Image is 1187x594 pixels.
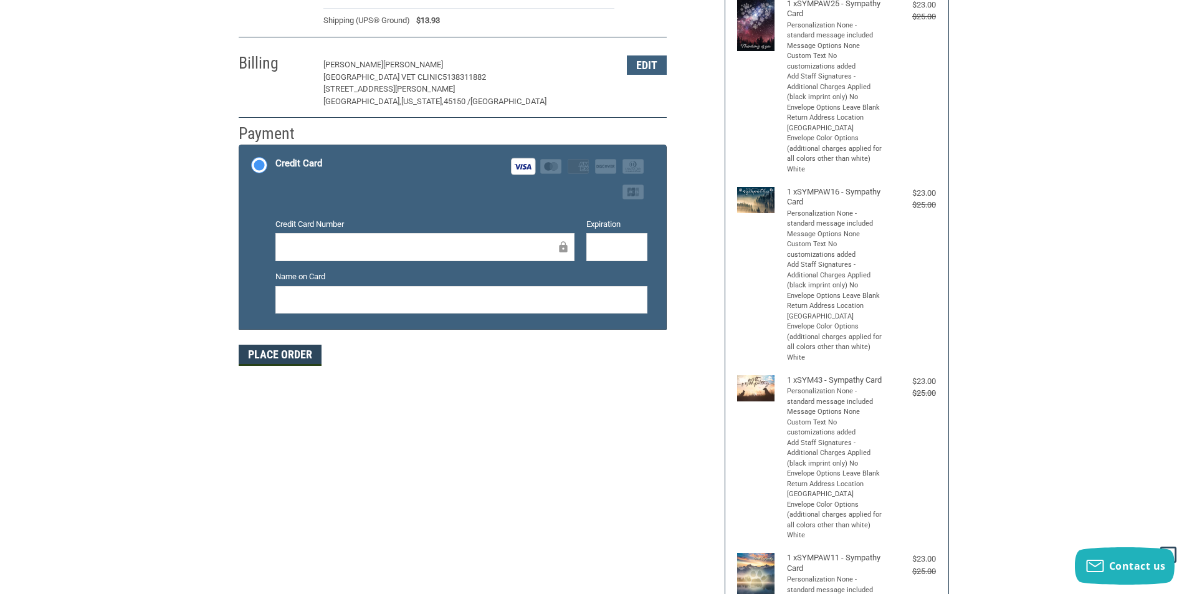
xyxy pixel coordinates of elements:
li: Return Address Location [GEOGRAPHIC_DATA] [787,479,884,500]
span: 45150 / [444,97,470,106]
span: [US_STATE], [401,97,444,106]
span: [PERSON_NAME] [383,60,443,69]
li: Custom Text No customizations added [787,418,884,438]
li: Custom Text No customizations added [787,51,884,72]
li: Add Staff Signatures - Additional Charges Applied (black imprint only) No [787,260,884,291]
span: Shipping (UPS® Ground) [323,14,410,27]
h4: 1 x SYM43 - Sympathy Card [787,375,884,385]
span: $13.93 [410,14,440,27]
li: Envelope Options Leave Blank [787,469,884,479]
li: Envelope Color Options (additional charges applied for all colors other than white) White [787,133,884,175]
li: Message Options None [787,407,884,418]
span: [GEOGRAPHIC_DATA], [323,97,401,106]
li: Personalization None - standard message included [787,386,884,407]
li: Message Options None [787,41,884,52]
li: Envelope Color Options (additional charges applied for all colors other than white) White [787,500,884,541]
span: [GEOGRAPHIC_DATA] Vet Clinic [323,72,442,82]
li: Personalization None - standard message included [787,209,884,229]
span: 5138311882 [442,72,486,82]
button: Contact us [1075,547,1175,585]
div: $23.00 [886,187,936,199]
span: [PERSON_NAME] [323,60,383,69]
div: $25.00 [886,11,936,23]
span: [STREET_ADDRESS][PERSON_NAME] [323,84,455,93]
button: Edit [627,55,667,75]
li: Personalization None - standard message included [787,21,884,41]
span: [GEOGRAPHIC_DATA] [470,97,546,106]
div: Credit Card [275,153,322,174]
div: $23.00 [886,375,936,388]
label: Expiration [586,218,647,231]
h4: 1 x SYMPAW16 - Sympathy Card [787,187,884,208]
button: Place Order [239,345,322,366]
li: Envelope Color Options (additional charges applied for all colors other than white) White [787,322,884,363]
label: Credit Card Number [275,218,574,231]
h4: 1 x SYMPAW11 - Sympathy Card [787,553,884,573]
h2: Payment [239,123,312,144]
h2: Billing [239,53,312,74]
li: Return Address Location [GEOGRAPHIC_DATA] [787,301,884,322]
span: Contact us [1109,559,1166,573]
li: Add Staff Signatures - Additional Charges Applied (black imprint only) No [787,438,884,469]
li: Add Staff Signatures - Additional Charges Applied (black imprint only) No [787,72,884,103]
label: Name on Card [275,271,647,283]
li: Return Address Location [GEOGRAPHIC_DATA] [787,113,884,133]
li: Envelope Options Leave Blank [787,103,884,113]
li: Envelope Options Leave Blank [787,291,884,302]
div: $25.00 [886,199,936,211]
div: $23.00 [886,553,936,565]
li: Message Options None [787,229,884,240]
li: Custom Text No customizations added [787,239,884,260]
div: $25.00 [886,387,936,400]
div: $25.00 [886,565,936,578]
